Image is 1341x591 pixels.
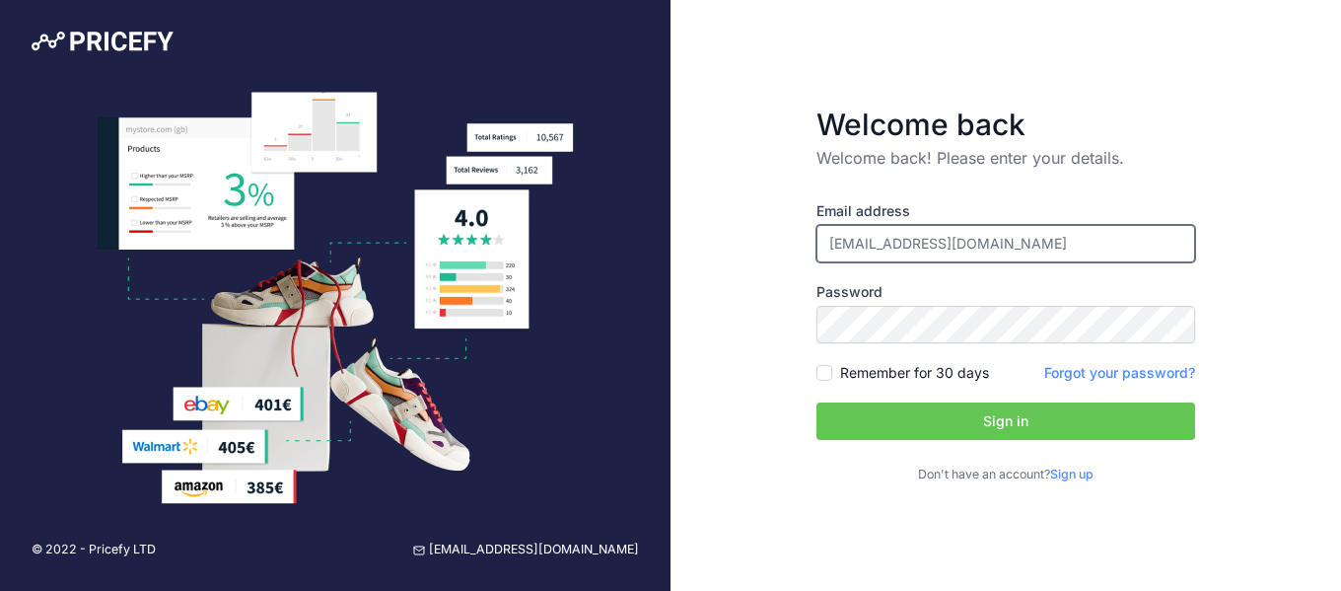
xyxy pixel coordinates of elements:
a: Sign up [1050,467,1094,481]
img: Pricefy [32,32,174,51]
label: Remember for 30 days [840,363,989,383]
label: Email address [816,201,1195,221]
button: Sign in [816,403,1195,440]
p: © 2022 - Pricefy LTD [32,541,156,559]
label: Password [816,282,1195,302]
p: Welcome back! Please enter your details. [816,146,1195,170]
h3: Welcome back [816,107,1195,142]
input: Enter your email [816,225,1195,262]
a: Forgot your password? [1044,364,1195,381]
a: [EMAIL_ADDRESS][DOMAIN_NAME] [413,541,639,559]
p: Don't have an account? [816,466,1195,484]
